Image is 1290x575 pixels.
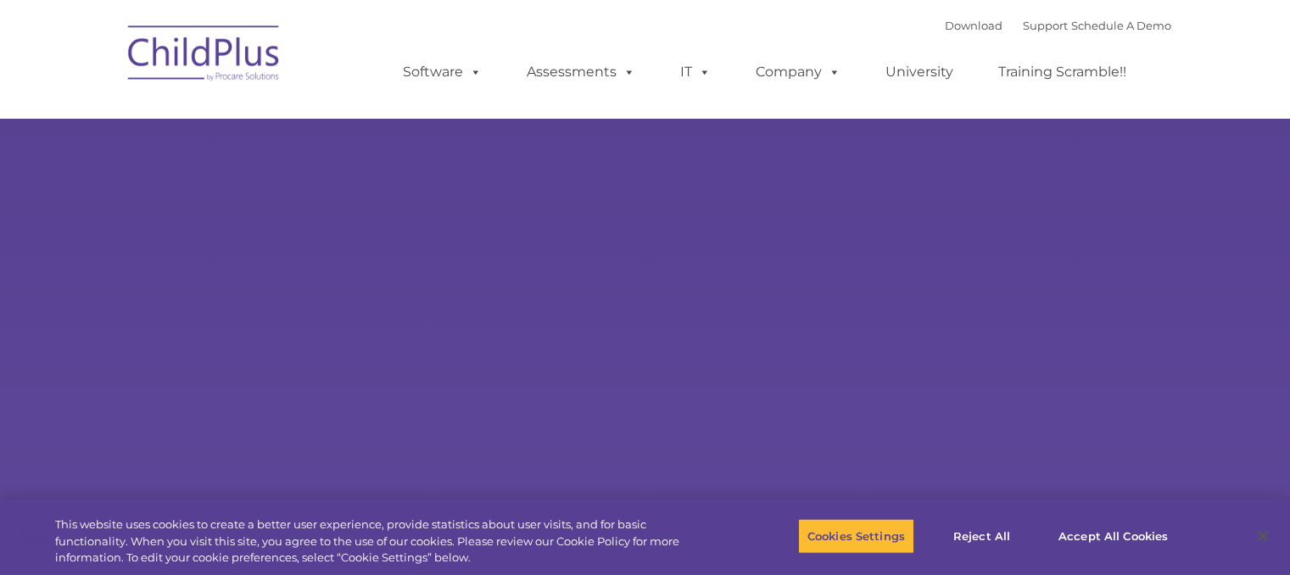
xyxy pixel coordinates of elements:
div: This website uses cookies to create a better user experience, provide statistics about user visit... [55,516,710,567]
a: Assessments [510,55,652,89]
button: Close [1244,517,1282,555]
a: Download [945,19,1002,32]
button: Cookies Settings [798,518,914,554]
font: | [945,19,1171,32]
button: Reject All [929,518,1035,554]
a: Software [386,55,499,89]
a: Support [1023,19,1068,32]
img: ChildPlus by Procare Solutions [120,14,289,98]
button: Accept All Cookies [1049,518,1177,554]
a: Training Scramble!! [981,55,1143,89]
a: University [868,55,970,89]
a: Company [739,55,857,89]
a: IT [663,55,728,89]
a: Schedule A Demo [1071,19,1171,32]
